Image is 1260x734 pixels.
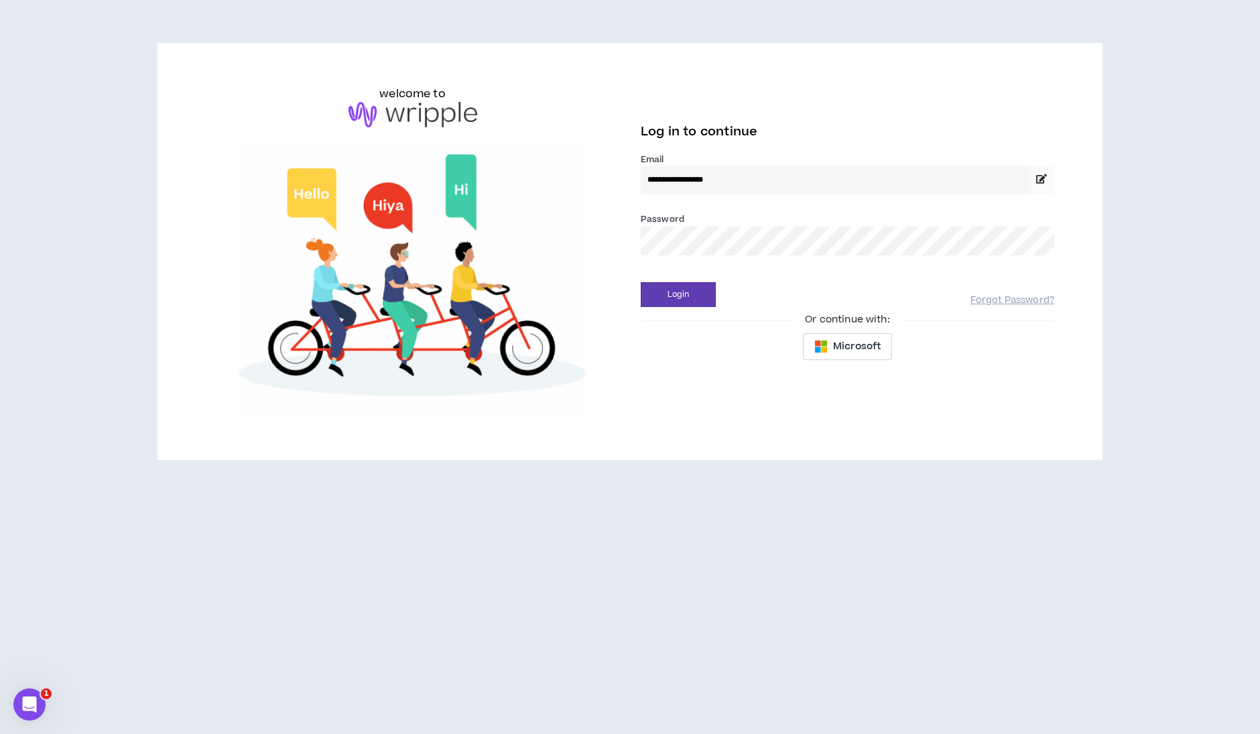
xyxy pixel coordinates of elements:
[41,688,52,699] span: 1
[641,213,684,225] label: Password
[796,312,899,327] span: Or continue with:
[641,282,716,307] button: Login
[970,294,1054,307] a: Forgot Password?
[13,688,46,721] iframe: Intercom live chat
[641,154,1054,166] label: Email
[379,86,446,102] h6: welcome to
[349,102,477,127] img: logo-brand.png
[206,141,619,417] img: Welcome to Wripple
[803,333,892,360] button: Microsoft
[641,123,757,140] span: Log in to continue
[833,339,881,354] span: Microsoft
